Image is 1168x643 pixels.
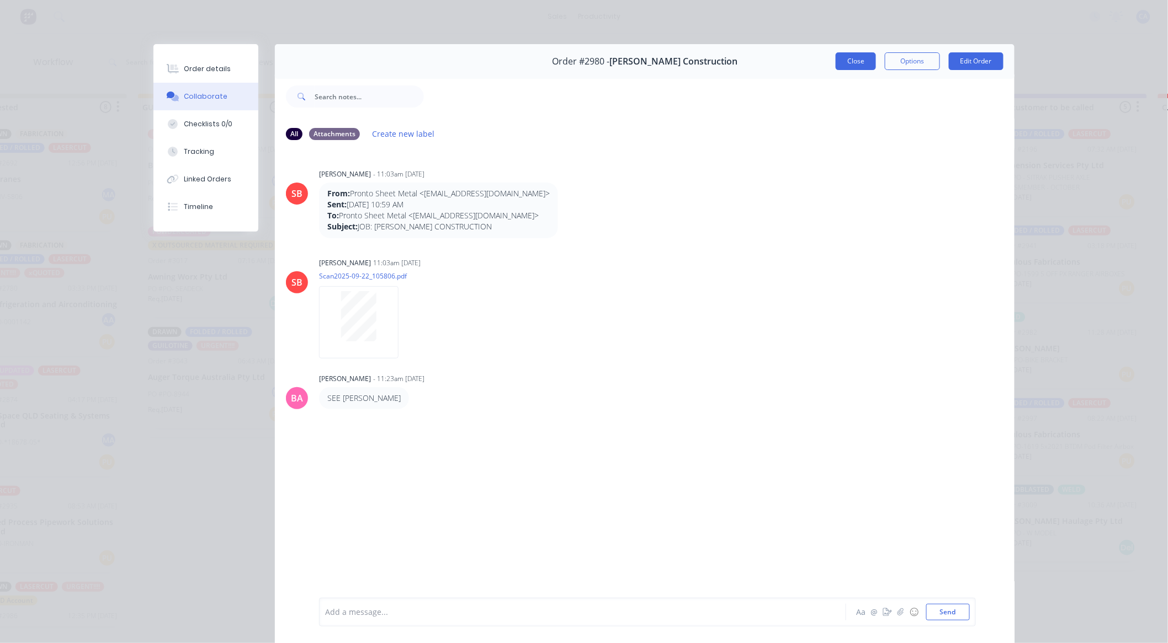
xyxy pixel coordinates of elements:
button: Edit Order [949,52,1004,70]
div: [PERSON_NAME] [319,169,371,179]
div: 11:03am [DATE] [373,258,421,268]
button: Options [885,52,940,70]
input: Search notes... [315,85,424,108]
button: Close [836,52,876,70]
strong: From: [327,188,350,199]
strong: Sent: [327,199,347,210]
strong: To: [327,210,339,221]
button: Timeline [153,193,258,221]
div: All [286,128,302,140]
button: Linked Orders [153,165,258,193]
p: Pronto Sheet Metal <[EMAIL_ADDRESS][DOMAIN_NAME]> [DATE] 10:59 AM Pronto Sheet Metal <[EMAIL_ADDR... [327,188,550,233]
div: Tracking [184,147,215,157]
button: Create new label [367,126,440,141]
span: Order #2980 - [552,56,609,67]
button: Collaborate [153,83,258,110]
div: SB [291,276,302,289]
div: BA [291,392,303,405]
span: [PERSON_NAME] Construction [609,56,737,67]
div: - 11:23am [DATE] [373,374,424,384]
div: Timeline [184,202,214,212]
div: Linked Orders [184,174,232,184]
div: Order details [184,64,231,74]
div: Checklists 0/0 [184,119,233,129]
button: Checklists 0/0 [153,110,258,138]
div: Attachments [309,128,360,140]
button: ☺ [907,606,921,619]
div: - 11:03am [DATE] [373,169,424,179]
div: [PERSON_NAME] [319,374,371,384]
button: @ [868,606,881,619]
button: Order details [153,55,258,83]
div: [PERSON_NAME] [319,258,371,268]
button: Aa [854,606,868,619]
div: SB [291,187,302,200]
p: SEE [PERSON_NAME] [327,393,401,404]
button: Send [926,604,970,620]
div: Collaborate [184,92,228,101]
p: Scan2025-09-22_105806.pdf [319,271,410,281]
strong: Subject: [327,221,358,232]
button: Tracking [153,138,258,165]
